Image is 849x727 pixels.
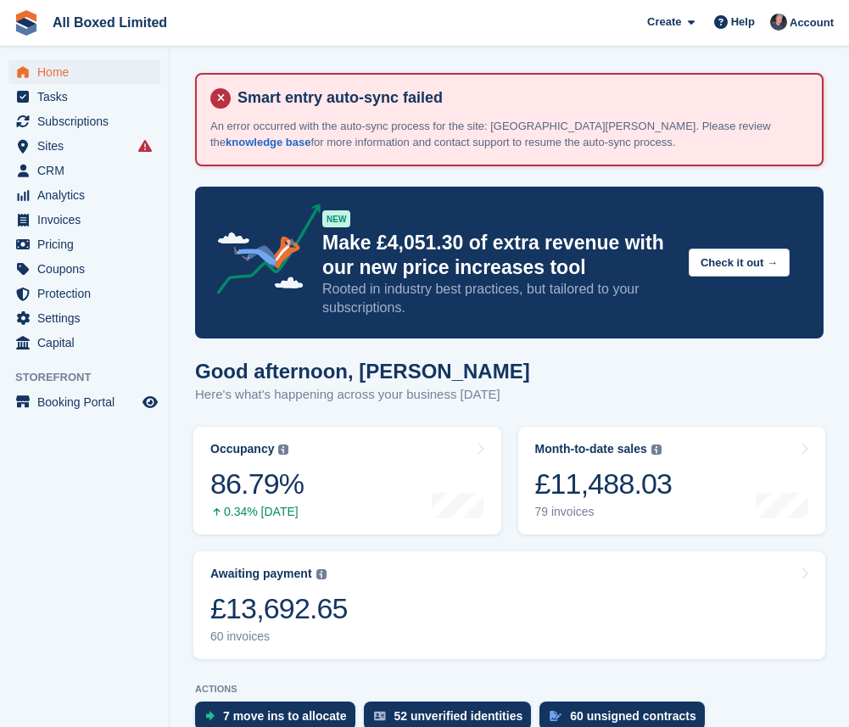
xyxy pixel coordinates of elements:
[193,427,501,534] a: Occupancy 86.79% 0.34% [DATE]
[322,280,675,317] p: Rooted in industry best practices, but tailored to your subscriptions.
[8,390,160,414] a: menu
[223,709,347,723] div: 7 move ins to allocate
[37,331,139,355] span: Capital
[37,109,139,133] span: Subscriptions
[731,14,755,31] span: Help
[37,208,139,232] span: Invoices
[37,257,139,281] span: Coupons
[14,10,39,36] img: stora-icon-8386f47178a22dfd0bd8f6a31ec36ba5ce8667c1dd55bd0f319d3a0aa187defe.svg
[210,467,304,501] div: 86.79%
[231,88,808,108] h4: Smart entry auto-sync failed
[8,257,160,281] a: menu
[322,231,675,280] p: Make £4,051.30 of extra revenue with our new price increases tool
[37,134,139,158] span: Sites
[210,629,348,644] div: 60 invoices
[518,427,826,534] a: Month-to-date sales £11,488.03 79 invoices
[322,210,350,227] div: NEW
[37,183,139,207] span: Analytics
[394,709,523,723] div: 52 unverified identities
[37,390,139,414] span: Booking Portal
[8,208,160,232] a: menu
[210,567,312,581] div: Awaiting payment
[374,711,386,721] img: verify_identity-adf6edd0f0f0b5bbfe63781bf79b02c33cf7c696d77639b501bdc392416b5a36.svg
[651,445,662,455] img: icon-info-grey-7440780725fd019a000dd9b08b2336e03edf1995a4989e88bcd33f0948082b44.svg
[316,569,327,579] img: icon-info-grey-7440780725fd019a000dd9b08b2336e03edf1995a4989e88bcd33f0948082b44.svg
[195,684,824,695] p: ACTIONS
[140,392,160,412] a: Preview store
[210,591,348,626] div: £13,692.65
[226,136,310,148] a: knowledge base
[535,505,673,519] div: 79 invoices
[8,183,160,207] a: menu
[535,467,673,501] div: £11,488.03
[205,711,215,721] img: move_ins_to_allocate_icon-fdf77a2bb77ea45bf5b3d319d69a93e2d87916cf1d5bf7949dd705db3b84f3ca.svg
[210,505,304,519] div: 0.34% [DATE]
[195,360,530,383] h1: Good afternoon, [PERSON_NAME]
[37,85,139,109] span: Tasks
[46,8,174,36] a: All Boxed Limited
[8,306,160,330] a: menu
[37,60,139,84] span: Home
[647,14,681,31] span: Create
[8,159,160,182] a: menu
[138,139,152,153] i: Smart entry sync failures have occurred
[210,118,804,151] p: An error occurred with the auto-sync process for the site: [GEOGRAPHIC_DATA][PERSON_NAME]. Please...
[37,159,139,182] span: CRM
[8,331,160,355] a: menu
[8,109,160,133] a: menu
[535,442,647,456] div: Month-to-date sales
[8,232,160,256] a: menu
[203,204,321,300] img: price-adjustments-announcement-icon-8257ccfd72463d97f412b2fc003d46551f7dbcb40ab6d574587a9cd5c0d94...
[689,249,790,277] button: Check it out →
[15,369,169,386] span: Storefront
[37,306,139,330] span: Settings
[193,551,825,659] a: Awaiting payment £13,692.65 60 invoices
[770,14,787,31] img: Dan Goss
[210,442,274,456] div: Occupancy
[8,85,160,109] a: menu
[37,282,139,305] span: Protection
[8,134,160,158] a: menu
[195,385,530,405] p: Here's what's happening across your business [DATE]
[37,232,139,256] span: Pricing
[790,14,834,31] span: Account
[8,282,160,305] a: menu
[278,445,288,455] img: icon-info-grey-7440780725fd019a000dd9b08b2336e03edf1995a4989e88bcd33f0948082b44.svg
[8,60,160,84] a: menu
[570,709,696,723] div: 60 unsigned contracts
[550,711,561,721] img: contract_signature_icon-13c848040528278c33f63329250d36e43548de30e8caae1d1a13099fd9432cc5.svg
